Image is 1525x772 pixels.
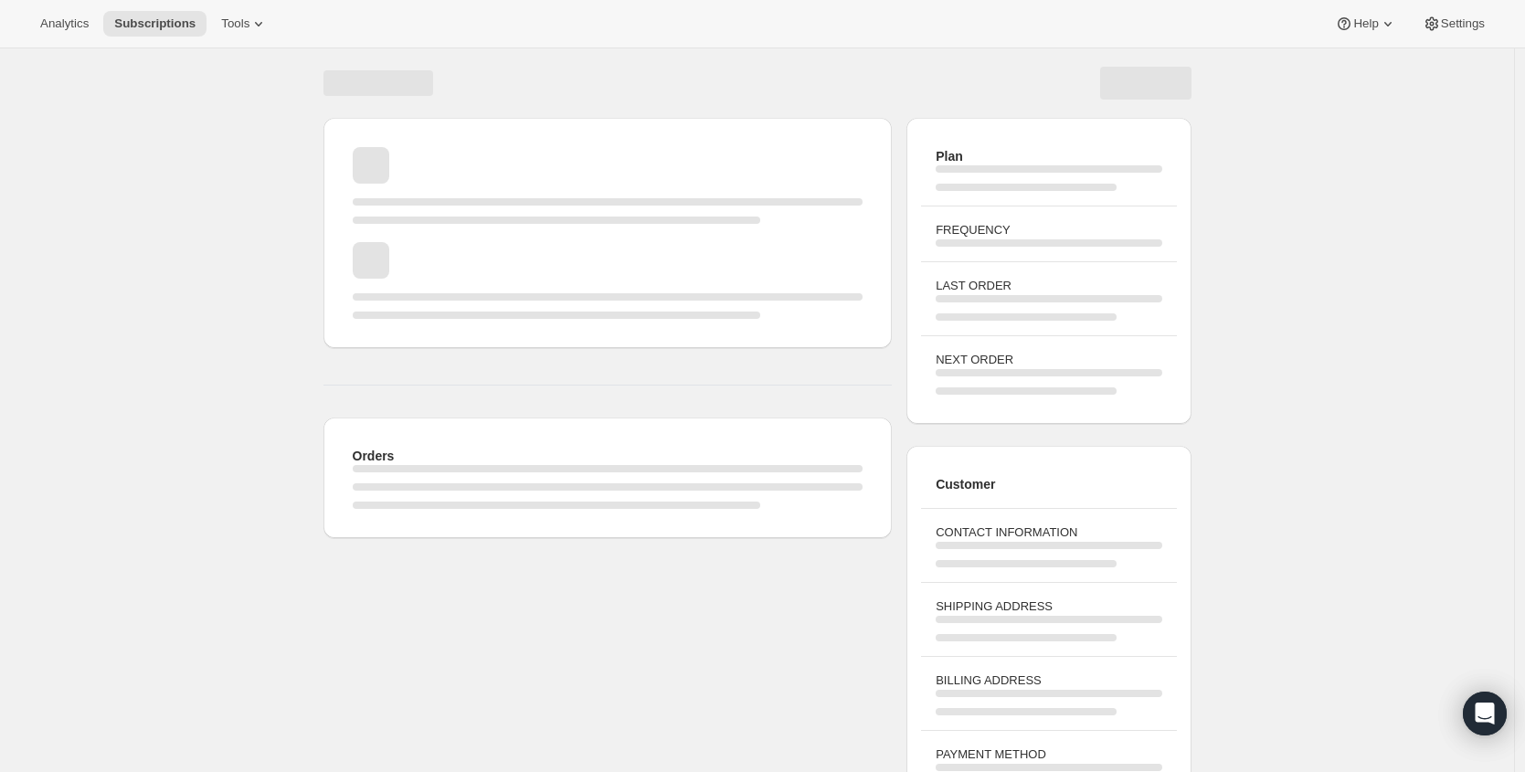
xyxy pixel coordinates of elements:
button: Settings [1412,11,1496,37]
h3: FREQUENCY [936,221,1161,239]
h3: SHIPPING ADDRESS [936,598,1161,616]
button: Analytics [29,11,100,37]
span: Analytics [40,16,89,31]
button: Subscriptions [103,11,207,37]
h3: LAST ORDER [936,277,1161,295]
h3: CONTACT INFORMATION [936,523,1161,542]
span: Help [1353,16,1378,31]
h3: NEXT ORDER [936,351,1161,369]
button: Help [1324,11,1407,37]
span: Settings [1441,16,1485,31]
h3: BILLING ADDRESS [936,672,1161,690]
h2: Customer [936,475,1161,493]
h2: Plan [936,147,1161,165]
span: Tools [221,16,249,31]
div: Open Intercom Messenger [1463,692,1507,735]
h2: Orders [353,447,863,465]
span: Subscriptions [114,16,196,31]
h3: PAYMENT METHOD [936,746,1161,764]
button: Tools [210,11,279,37]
